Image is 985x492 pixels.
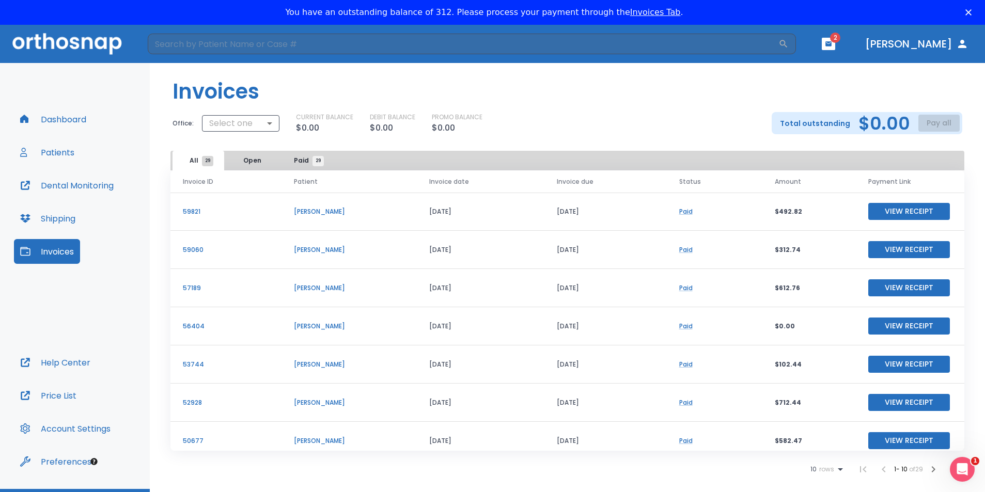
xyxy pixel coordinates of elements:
[417,422,544,460] td: [DATE]
[830,33,840,43] span: 2
[775,322,843,331] p: $0.00
[775,283,843,293] p: $612.76
[183,283,269,293] p: 57189
[294,398,404,407] p: [PERSON_NAME]
[417,231,544,269] td: [DATE]
[868,283,950,292] a: View Receipt
[183,436,269,446] p: 50677
[294,177,318,186] span: Patient
[417,269,544,307] td: [DATE]
[858,116,910,131] h2: $0.00
[894,465,909,473] span: 1 - 10
[14,107,92,132] button: Dashboard
[868,203,950,220] button: View Receipt
[294,360,404,369] p: [PERSON_NAME]
[544,231,667,269] td: [DATE]
[868,279,950,296] button: View Receipt
[679,177,701,186] span: Status
[679,398,693,407] a: Paid
[417,193,544,231] td: [DATE]
[173,76,259,107] h1: Invoices
[544,269,667,307] td: [DATE]
[971,457,979,465] span: 1
[89,457,99,466] div: Tooltip anchor
[868,177,911,186] span: Payment Link
[432,113,482,122] p: PROMO BALANCE
[557,177,593,186] span: Invoice due
[868,241,950,258] button: View Receipt
[775,245,843,255] p: $312.74
[14,206,82,231] button: Shipping
[544,193,667,231] td: [DATE]
[14,173,120,198] a: Dental Monitoring
[868,207,950,215] a: View Receipt
[775,360,843,369] p: $102.44
[294,156,318,165] span: Paid
[417,307,544,345] td: [DATE]
[14,416,117,441] button: Account Settings
[148,34,778,54] input: Search by Patient Name or Case #
[679,283,693,292] a: Paid
[679,322,693,330] a: Paid
[429,177,469,186] span: Invoice date
[296,113,353,122] p: CURRENT BALANCE
[810,466,817,473] span: 10
[544,384,667,422] td: [DATE]
[679,207,693,216] a: Paid
[817,466,834,473] span: rows
[14,383,83,408] button: Price List
[965,9,976,15] div: Close
[173,151,334,170] div: tabs
[417,345,544,384] td: [DATE]
[285,7,683,18] div: You have an outstanding balance of 312. Please process your payment through the .
[294,436,404,446] p: [PERSON_NAME]
[775,436,843,446] p: $582.47
[679,245,693,254] a: Paid
[183,398,269,407] p: 52928
[909,465,923,473] span: of 29
[183,177,213,186] span: Invoice ID
[544,345,667,384] td: [DATE]
[14,140,81,165] button: Patients
[294,283,404,293] p: [PERSON_NAME]
[12,33,122,54] img: Orthosnap
[780,117,850,130] p: Total outstanding
[868,359,950,368] a: View Receipt
[190,156,208,165] span: All
[183,322,269,331] p: 56404
[950,457,975,482] iframe: Intercom live chat
[226,151,278,170] button: Open
[868,321,950,330] a: View Receipt
[868,318,950,335] button: View Receipt
[294,207,404,216] p: [PERSON_NAME]
[775,177,801,186] span: Amount
[679,360,693,369] a: Paid
[202,113,279,134] div: Select one
[861,35,973,53] button: [PERSON_NAME]
[370,113,415,122] p: DEBIT BALANCE
[868,356,950,373] button: View Receipt
[775,398,843,407] p: $712.44
[868,394,950,411] button: View Receipt
[14,449,98,474] button: Preferences
[432,122,455,134] p: $0.00
[14,239,80,264] button: Invoices
[294,245,404,255] p: [PERSON_NAME]
[868,245,950,253] a: View Receipt
[183,245,269,255] p: 59060
[183,360,269,369] p: 53744
[868,436,950,445] a: View Receipt
[294,322,404,331] p: [PERSON_NAME]
[14,350,97,375] button: Help Center
[183,207,269,216] p: 59821
[544,307,667,345] td: [DATE]
[544,422,667,460] td: [DATE]
[630,7,681,17] a: Invoices Tab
